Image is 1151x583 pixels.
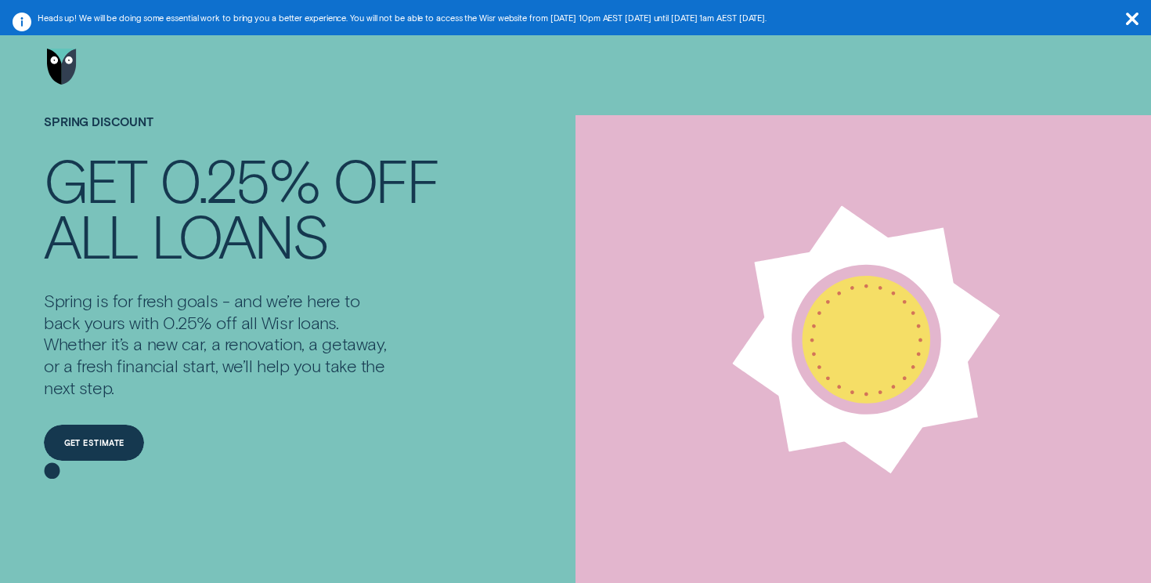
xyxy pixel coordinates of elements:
[44,290,390,398] p: Spring is for fresh goals - and we’re here to back yours with 0.25% off all Wisr loans. Whether i...
[44,27,80,107] a: Go to home page
[47,49,77,85] img: Wisr
[44,425,144,461] a: Get estimate
[333,152,438,208] div: off
[160,152,319,208] div: 0.25%
[44,115,438,152] h1: SPRING DISCOUNT
[151,208,327,263] div: loans
[44,152,438,263] h4: Get 0.25% off all loans
[44,152,146,208] div: Get
[44,208,138,263] div: all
